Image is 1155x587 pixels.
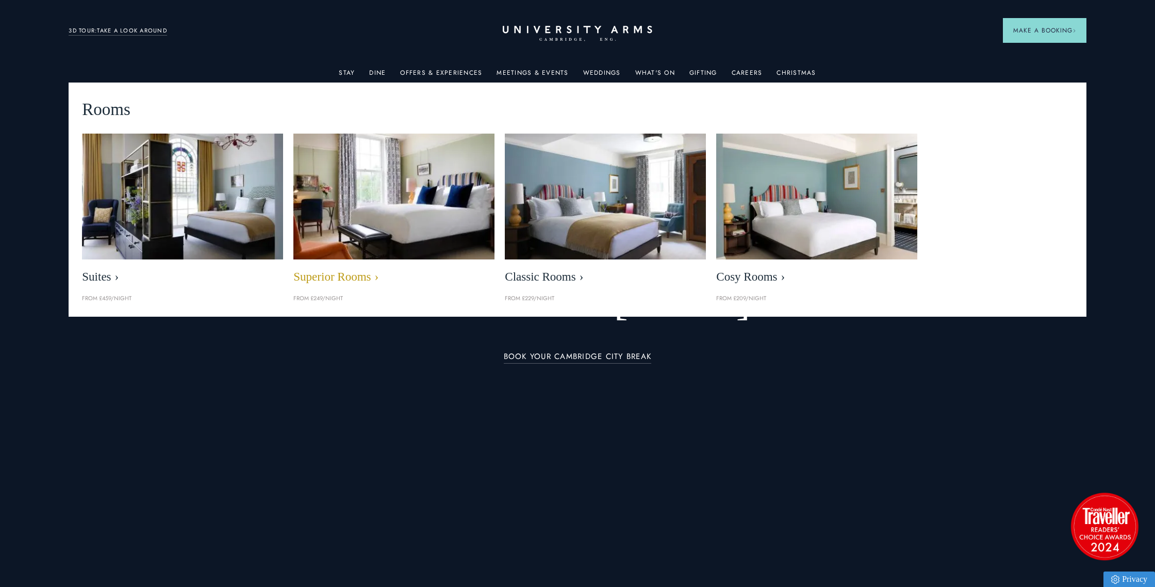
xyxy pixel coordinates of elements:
span: Classic Rooms [505,270,706,284]
button: Make a BookingArrow icon [1003,18,1086,43]
p: From £459/night [82,294,283,303]
img: image-7eccef6fe4fe90343db89eb79f703814c40db8b4-400x250-jpg [505,134,706,259]
a: BOOK YOUR CAMBRIDGE CITY BREAK [504,352,652,364]
img: Arrow icon [1072,29,1076,32]
a: Stay [339,69,355,83]
span: Make a Booking [1013,26,1076,35]
a: Dine [369,69,386,83]
img: image-5bdf0f703dacc765be5ca7f9d527278f30b65e65-400x250-jpg [278,124,510,268]
img: image-21e87f5add22128270780cf7737b92e839d7d65d-400x250-jpg [82,134,283,259]
a: Weddings [583,69,621,83]
a: Gifting [689,69,717,83]
p: From £249/night [293,294,494,303]
p: From £209/night [716,294,917,303]
a: Privacy [1103,572,1155,587]
img: image-0c4e569bfe2498b75de12d7d88bf10a1f5f839d4-400x250-jpg [716,134,917,259]
a: What's On [635,69,675,83]
a: Offers & Experiences [400,69,482,83]
a: Home [503,26,652,42]
a: image-7eccef6fe4fe90343db89eb79f703814c40db8b4-400x250-jpg Classic Rooms [505,134,706,289]
a: image-21e87f5add22128270780cf7737b92e839d7d65d-400x250-jpg Suites [82,134,283,289]
span: Superior Rooms [293,270,494,284]
img: image-2524eff8f0c5d55edbf694693304c4387916dea5-1501x1501-png [1066,487,1143,565]
span: Cosy Rooms [716,270,917,284]
a: image-0c4e569bfe2498b75de12d7d88bf10a1f5f839d4-400x250-jpg Cosy Rooms [716,134,917,289]
span: Rooms [82,96,130,123]
a: Meetings & Events [497,69,568,83]
a: 3D TOUR:TAKE A LOOK AROUND [69,26,167,36]
a: Christmas [777,69,816,83]
a: image-5bdf0f703dacc765be5ca7f9d527278f30b65e65-400x250-jpg Superior Rooms [293,134,494,289]
img: Privacy [1111,575,1119,584]
p: From £229/night [505,294,706,303]
a: Careers [732,69,763,83]
span: Suites [82,270,283,284]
